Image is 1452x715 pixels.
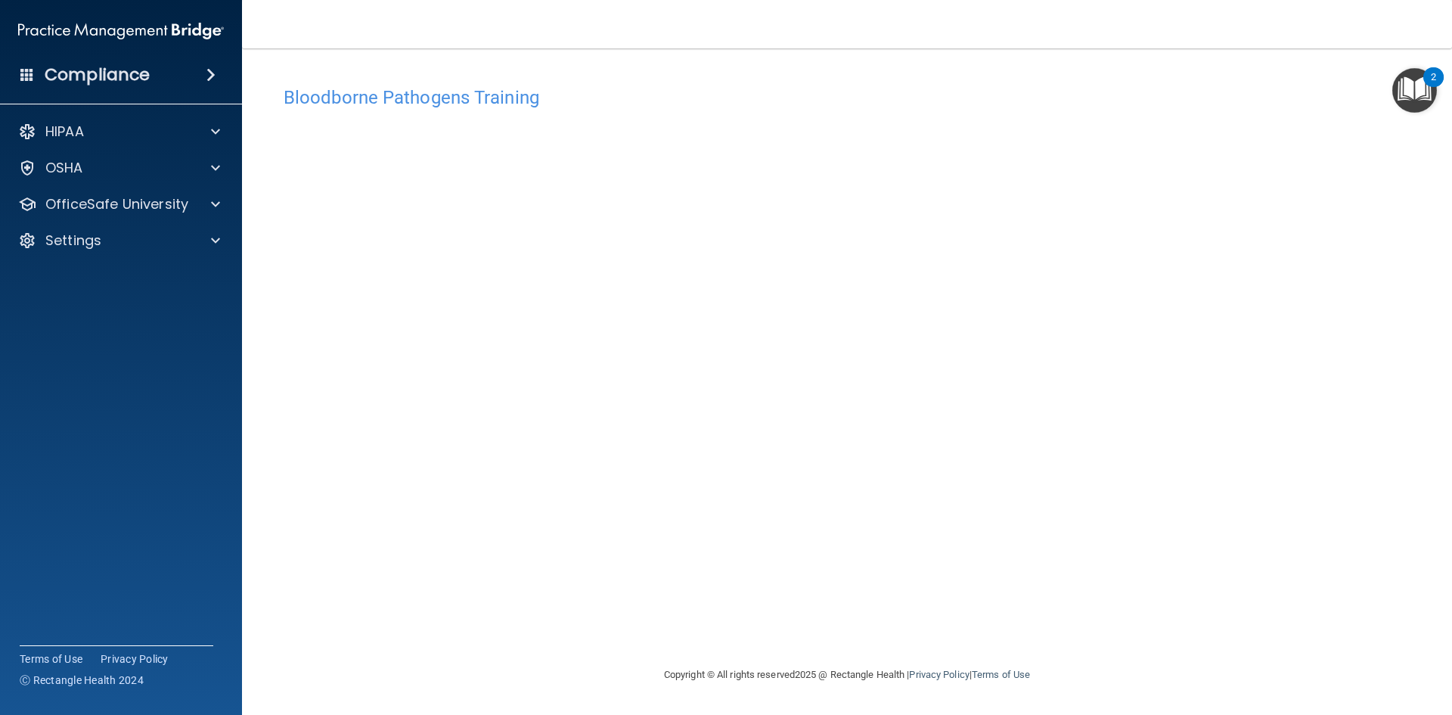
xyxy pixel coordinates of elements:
[101,651,169,667] a: Privacy Policy
[18,123,220,141] a: HIPAA
[284,116,1410,581] iframe: bbp
[45,64,150,85] h4: Compliance
[45,232,101,250] p: Settings
[571,651,1123,699] div: Copyright © All rights reserved 2025 @ Rectangle Health | |
[45,159,83,177] p: OSHA
[45,195,188,213] p: OfficeSafe University
[45,123,84,141] p: HIPAA
[20,651,82,667] a: Terms of Use
[284,88,1410,107] h4: Bloodborne Pathogens Training
[18,159,220,177] a: OSHA
[1392,68,1437,113] button: Open Resource Center, 2 new notifications
[20,673,144,688] span: Ⓒ Rectangle Health 2024
[18,232,220,250] a: Settings
[972,669,1030,680] a: Terms of Use
[18,16,224,46] img: PMB logo
[909,669,969,680] a: Privacy Policy
[18,195,220,213] a: OfficeSafe University
[1376,611,1434,668] iframe: Drift Widget Chat Controller
[1431,77,1436,97] div: 2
